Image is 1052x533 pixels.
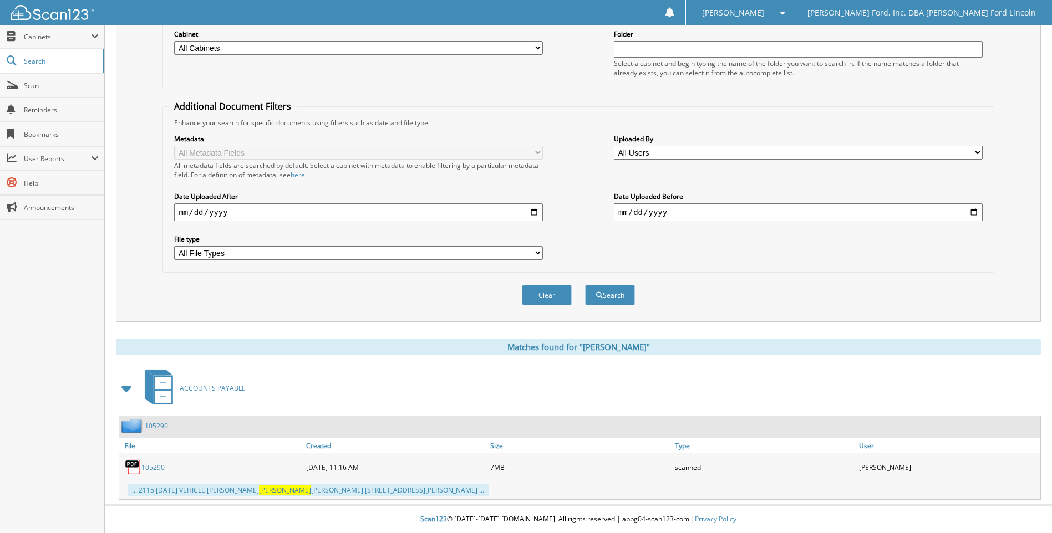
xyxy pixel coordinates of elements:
span: ACCOUNTS PAYABLE [180,383,246,393]
a: User [856,438,1040,453]
a: ACCOUNTS PAYABLE [138,366,246,410]
div: Select a cabinet and begin typing the name of the folder you want to search in. If the name match... [614,59,983,78]
div: scanned [672,456,856,478]
input: start [174,203,543,221]
div: Matches found for "[PERSON_NAME]" [116,339,1041,355]
a: File [119,438,303,453]
button: Clear [522,285,572,305]
label: Date Uploaded After [174,192,543,201]
span: Reminders [24,105,99,115]
a: here [291,170,305,180]
a: Created [303,438,487,453]
span: Announcements [24,203,99,212]
span: Help [24,178,99,188]
label: Uploaded By [614,134,983,143]
button: Search [585,285,635,305]
legend: Additional Document Filters [169,100,297,112]
span: [PERSON_NAME] Ford, Inc. DBA [PERSON_NAME] Ford Lincoln [807,9,1036,16]
a: Type [672,438,856,453]
div: © [DATE]-[DATE] [DOMAIN_NAME]. All rights reserved | appg04-scan123-com | [105,506,1052,533]
label: Folder [614,29,983,39]
label: Metadata [174,134,543,143]
span: Scan123 [420,514,447,524]
span: [PERSON_NAME] [259,485,311,495]
span: Bookmarks [24,130,99,139]
img: folder2.png [121,419,145,433]
div: All metadata fields are searched by default. Select a cabinet with metadata to enable filtering b... [174,161,543,180]
a: Size [487,438,672,453]
div: [DATE] 11:16 AM [303,456,487,478]
label: Cabinet [174,29,543,39]
div: Enhance your search for specific documents using filters such as date and file type. [169,118,988,127]
label: Date Uploaded Before [614,192,983,201]
input: end [614,203,983,221]
a: Privacy Policy [695,514,736,524]
img: PDF.png [125,459,141,475]
span: Cabinets [24,32,91,42]
span: User Reports [24,154,91,163]
a: 105290 [141,463,165,472]
span: Search [24,57,97,66]
iframe: Chat Widget [997,480,1052,533]
img: scan123-logo-white.svg [11,5,94,20]
a: 105290 [145,421,168,430]
div: 7MB [487,456,672,478]
div: [PERSON_NAME] [856,456,1040,478]
div: ... 2115 [DATE] VEHICLE [PERSON_NAME] [PERSON_NAME] [STREET_ADDRESS][PERSON_NAME] ... [128,484,489,496]
span: [PERSON_NAME] [702,9,764,16]
label: File type [174,234,543,244]
span: Scan [24,81,99,90]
